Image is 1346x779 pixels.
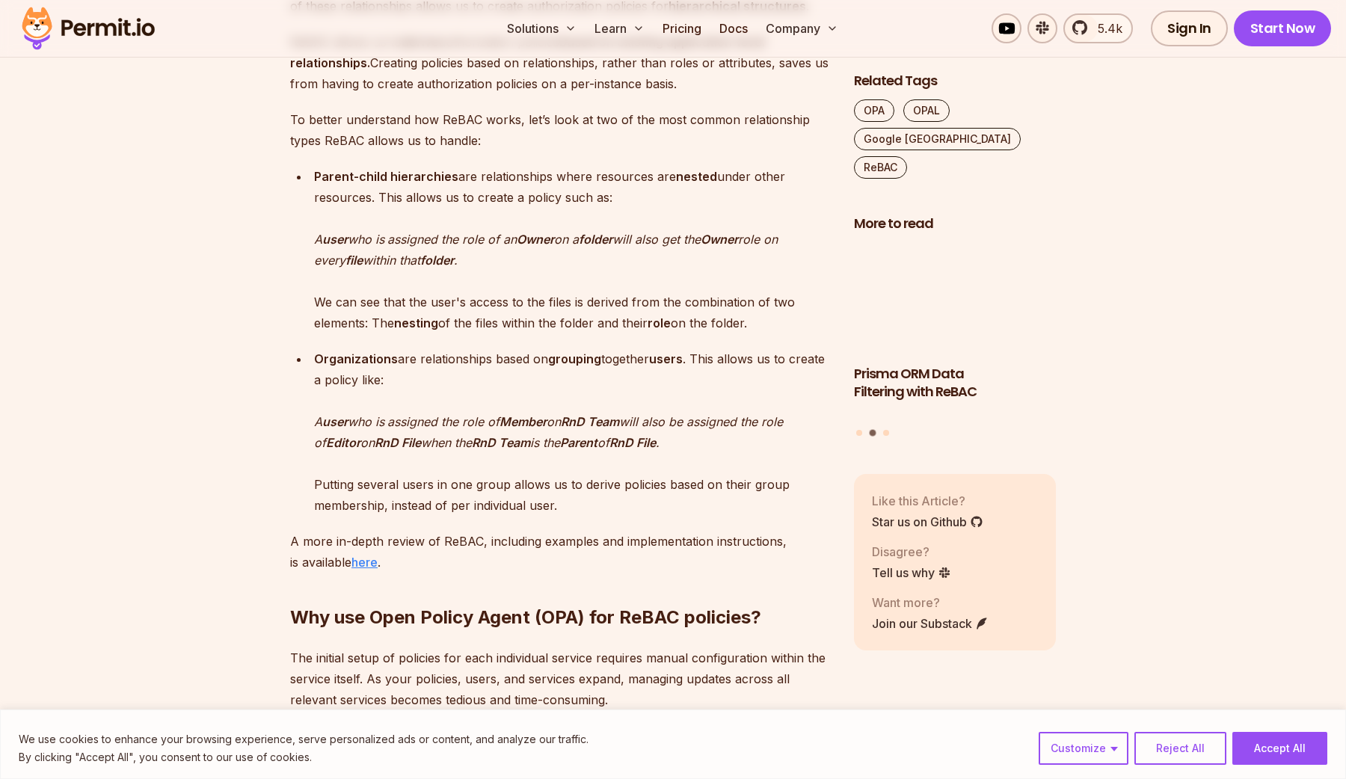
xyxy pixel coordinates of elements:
[548,351,601,366] strong: grouping
[500,414,547,429] strong: Member
[872,614,989,632] a: Join our Substack
[872,542,951,560] p: Disagree?
[348,414,384,429] em: who is
[609,435,656,450] strong: RnD File
[421,435,472,450] em: when the
[420,253,454,268] strong: folder
[314,351,398,366] strong: Organizations
[648,315,671,330] strong: role
[290,531,830,573] p: A more in-depth review of ReBAC, including examples and implementation instructions, is available .
[314,169,458,184] strong: Parent-child hierarchies
[872,512,983,530] a: Star us on Github
[348,232,384,247] em: who is
[351,555,378,570] a: here
[872,491,983,509] p: Like this Article?
[612,232,701,247] em: will also get the
[560,435,597,450] strong: Parent
[375,435,421,450] strong: RnD File
[760,13,844,43] button: Company
[326,435,360,450] strong: Editor
[394,315,438,330] strong: nesting
[854,156,907,179] a: ReBAC
[1151,10,1228,46] a: Sign In
[290,546,830,629] h2: Why use Open Policy Agent (OPA) for ReBAC policies?
[872,593,989,611] p: Want more?
[854,242,1056,356] img: Prisma ORM Data Filtering with ReBAC
[903,99,950,122] a: OPAL
[314,232,322,247] em: A
[870,429,876,436] button: Go to slide 2
[19,748,589,766] p: By clicking "Accept All", you consent to our use of cookies.
[290,31,830,94] p: ReBAC allows us to authorization policies Creating policies based on relationships, rather than r...
[15,3,162,54] img: Permit logo
[589,13,651,43] button: Learn
[1134,732,1226,765] button: Reject All
[1063,13,1133,43] a: 5.4k
[872,563,951,581] a: Tell us why
[657,13,707,43] a: Pricing
[547,414,561,429] em: on
[501,13,583,43] button: Solutions
[676,169,717,184] strong: nested
[454,253,458,268] em: .
[322,414,348,429] strong: user
[387,414,500,429] em: assigned the role of
[701,232,738,247] strong: Owner
[579,232,612,247] strong: folder
[1234,10,1332,46] a: Start Now
[561,414,619,429] strong: RnD Team
[387,232,517,247] em: assigned the role of an
[854,215,1056,233] h2: More to read
[883,429,889,435] button: Go to slide 3
[530,435,560,450] em: is the
[597,435,609,450] em: of
[322,232,348,247] strong: user
[314,166,830,333] p: are relationships where resources are under other resources. This allows us to create a policy su...
[649,351,683,366] strong: users
[854,72,1056,90] h2: Related Tags
[290,647,830,710] p: The initial setup of policies for each individual service requires manual configuration within th...
[290,109,830,151] p: To better understand how ReBAC works, let’s look at two of the most common relationship types ReB...
[363,253,420,268] em: within that
[854,99,894,122] a: OPA
[314,348,830,516] p: are relationships based on together . This allows us to create a policy like: Putting several use...
[472,435,530,450] strong: RnD Team
[314,414,322,429] em: A
[856,429,862,435] button: Go to slide 1
[854,242,1056,438] div: Posts
[713,13,754,43] a: Docs
[854,242,1056,420] li: 2 of 3
[554,232,579,247] em: on a
[360,435,375,450] em: on
[854,128,1021,150] a: Google [GEOGRAPHIC_DATA]
[517,232,554,247] strong: Owner
[19,730,589,748] p: We use cookies to enhance your browsing experience, serve personalized ads or content, and analyz...
[1039,732,1128,765] button: Customize
[345,253,363,268] strong: file
[1089,19,1122,37] span: 5.4k
[656,435,660,450] em: .
[1232,732,1327,765] button: Accept All
[854,364,1056,401] h3: Prisma ORM Data Filtering with ReBAC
